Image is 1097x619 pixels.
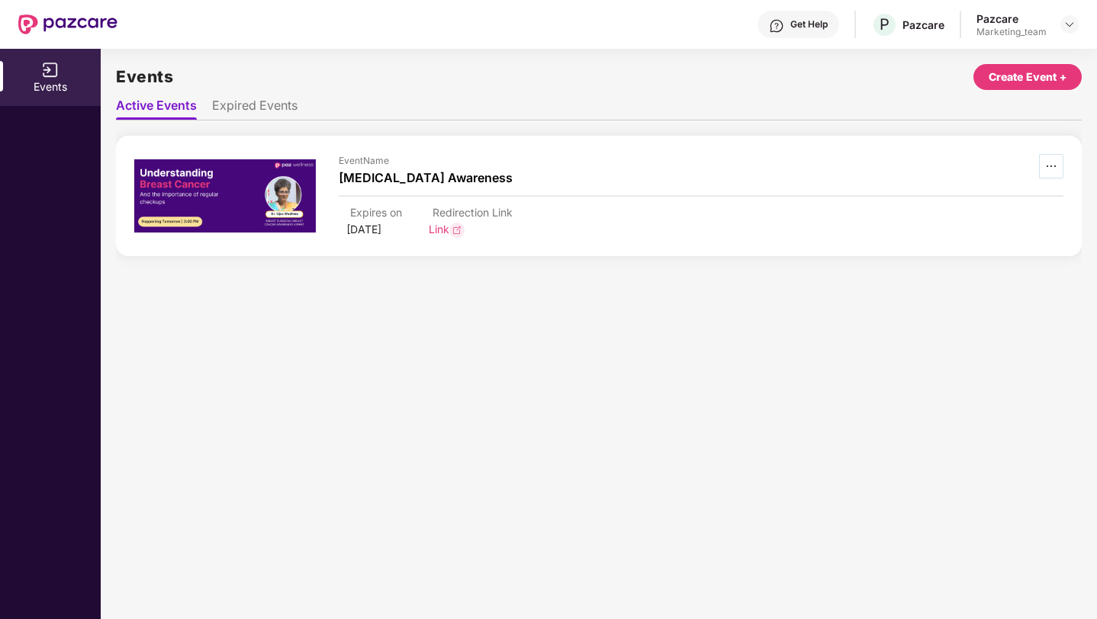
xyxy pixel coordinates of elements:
div: Pazcare [976,11,1047,26]
div: [DATE] [343,221,410,238]
img: Event Image [134,159,316,233]
img: svg+xml;base64,PHN2ZyBpZD0iRHJvcGRvd24tMzJ4MzIiIHhtbG5zPSJodHRwOi8vd3d3LnczLm9yZy8yMDAwL3N2ZyIgd2... [1063,18,1076,30]
img: svg+xml;base64,PHN2ZyB3aWR0aD0iMTkiIGhlaWdodD0iMTkiIHZpZXdCb3g9IjAgMCAxOSAxOSIgZmlsbD0ibm9uZSIgeG... [449,223,465,238]
span: ellipsis [1040,160,1063,172]
a: Link [425,223,468,236]
div: Get Help [790,18,828,30]
img: svg+xml;base64,PHN2ZyB3aWR0aD0iMTYiIGhlaWdodD0iMTYiIHZpZXdCb3g9IjAgMCAxNiAxNiIgZmlsbD0ibm9uZSIgeG... [43,63,58,78]
div: [MEDICAL_DATA] Awareness [339,168,513,188]
img: New Pazcare Logo [18,14,117,34]
div: Create Event + [989,69,1066,85]
div: Expires on [346,204,406,221]
li: Active Events [116,98,197,120]
button: ellipsis [1039,154,1063,178]
div: Pazcare [902,18,944,32]
div: Event Name [339,154,513,168]
span: P [880,15,890,34]
div: Marketing_team [976,26,1047,38]
li: Expired Events [212,98,298,120]
img: svg+xml;base64,PHN2ZyBpZD0iSGVscC0zMngzMiIgeG1sbnM9Imh0dHA6Ly93d3cudzMub3JnLzIwMDAvc3ZnIiB3aWR0aD... [769,18,784,34]
div: Redirection Link [429,204,516,221]
h2: Events [116,64,173,89]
